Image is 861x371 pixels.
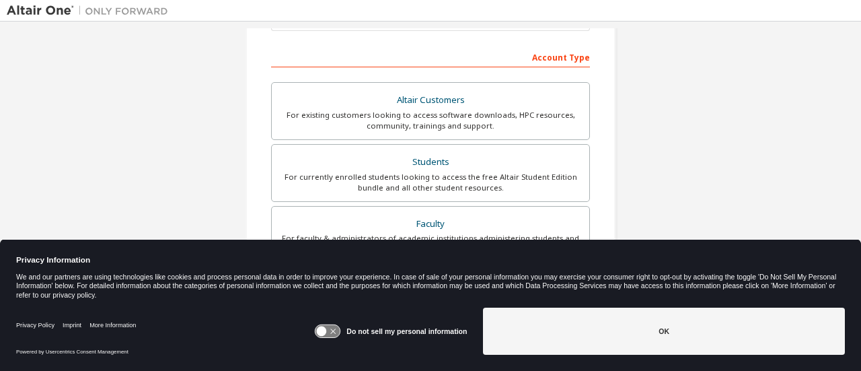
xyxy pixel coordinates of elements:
[280,91,581,110] div: Altair Customers
[280,172,581,193] div: For currently enrolled students looking to access the free Altair Student Edition bundle and all ...
[280,110,581,131] div: For existing customers looking to access software downloads, HPC resources, community, trainings ...
[271,46,590,67] div: Account Type
[280,215,581,234] div: Faculty
[280,153,581,172] div: Students
[7,4,175,18] img: Altair One
[280,233,581,255] div: For faculty & administrators of academic institutions administering students and accessing softwa...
